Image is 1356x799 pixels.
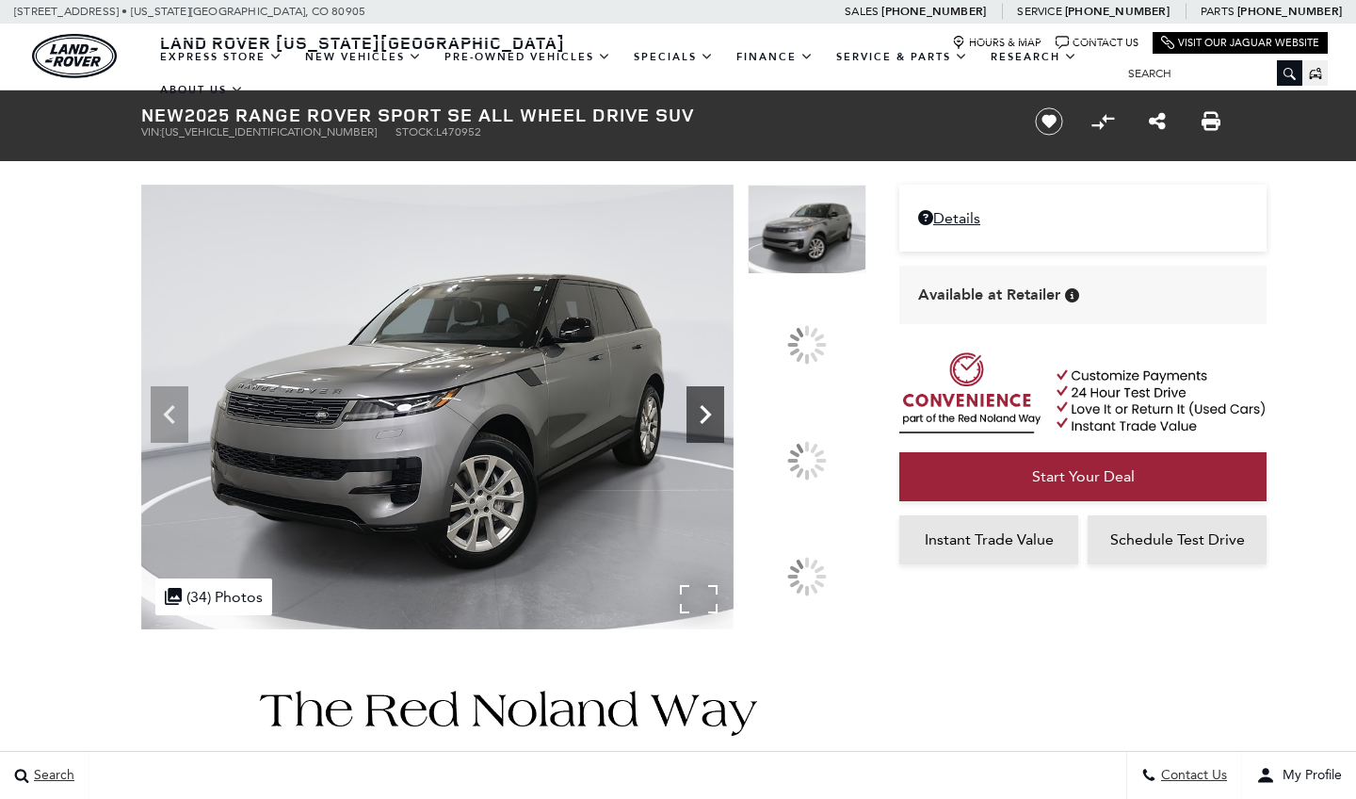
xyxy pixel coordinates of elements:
button: user-profile-menu [1242,752,1356,799]
a: Instant Trade Value [899,515,1078,564]
a: Visit Our Jaguar Website [1161,36,1319,50]
nav: Main Navigation [149,41,1114,106]
a: Start Your Deal [899,452,1267,501]
span: Available at Retailer [918,285,1060,305]
span: Stock: [395,125,436,139]
div: Vehicle is in stock and ready for immediate delivery. Due to demand, availability is subject to c... [1065,288,1079,302]
strong: New [141,102,185,127]
span: My Profile [1275,768,1342,784]
a: Details [918,209,1248,227]
span: Sales [845,5,879,18]
input: Search [1114,62,1302,85]
a: Pre-Owned Vehicles [433,41,622,73]
a: Service & Parts [825,41,979,73]
span: Schedule Test Drive [1110,530,1245,548]
a: Land Rover [US_STATE][GEOGRAPHIC_DATA] [149,31,576,54]
button: Save vehicle [1028,106,1070,137]
span: Contact Us [1156,768,1227,784]
span: Land Rover [US_STATE][GEOGRAPHIC_DATA] [160,31,565,54]
a: Schedule Test Drive [1088,515,1267,564]
span: Start Your Deal [1032,467,1135,485]
a: [STREET_ADDRESS] • [US_STATE][GEOGRAPHIC_DATA], CO 80905 [14,5,365,18]
span: Parts [1201,5,1235,18]
span: VIN: [141,125,162,139]
a: Contact Us [1056,36,1138,50]
a: About Us [149,73,255,106]
a: Hours & Map [952,36,1041,50]
a: [PHONE_NUMBER] [881,4,986,19]
span: Service [1017,5,1061,18]
img: New 2025 Eiger Grey LAND ROVER SE image 1 [748,185,866,274]
a: Specials [622,41,725,73]
a: [PHONE_NUMBER] [1237,4,1342,19]
a: [PHONE_NUMBER] [1065,4,1170,19]
a: land-rover [32,34,117,78]
a: EXPRESS STORE [149,41,294,73]
a: Share this New 2025 Range Rover Sport SE All Wheel Drive SUV [1149,110,1166,133]
div: (34) Photos [155,579,272,615]
span: Instant Trade Value [925,530,1054,548]
img: Land Rover [32,34,117,78]
span: Search [29,768,74,784]
a: Research [979,41,1089,73]
a: Finance [725,41,825,73]
span: L470952 [436,125,481,139]
h1: 2025 Range Rover Sport SE All Wheel Drive SUV [141,105,1003,125]
span: [US_VEHICLE_IDENTIFICATION_NUMBER] [162,125,377,139]
a: New Vehicles [294,41,433,73]
img: New 2025 Eiger Grey LAND ROVER SE image 1 [141,185,734,629]
a: Print this New 2025 Range Rover Sport SE All Wheel Drive SUV [1202,110,1220,133]
button: Compare vehicle [1089,107,1117,136]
